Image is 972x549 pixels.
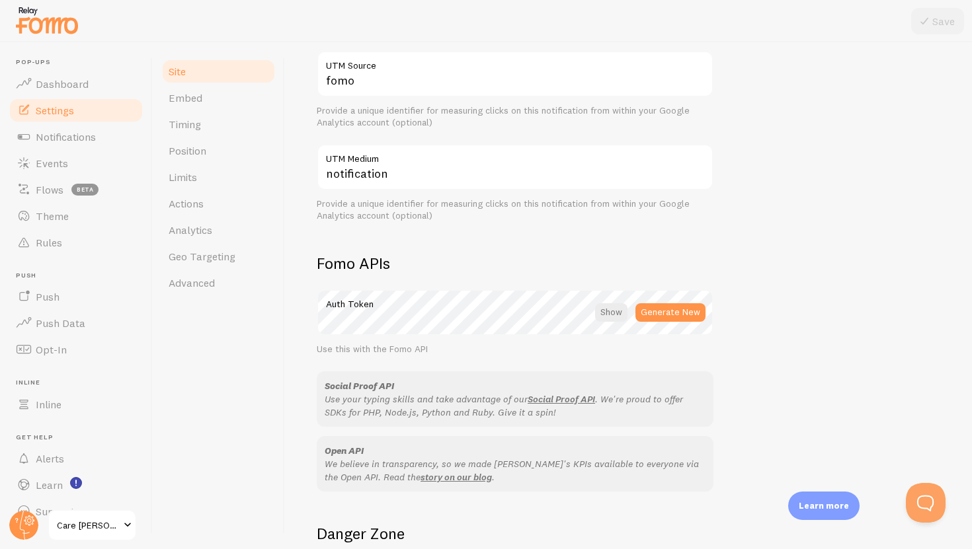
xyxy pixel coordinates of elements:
a: Dashboard [8,71,144,97]
span: Inline [36,398,61,411]
a: Position [161,137,276,164]
span: Opt-In [36,343,67,356]
span: Push [36,290,60,303]
a: Notifications [8,124,144,150]
a: story on our blog [421,471,492,483]
span: Support [36,505,75,518]
div: Provide a unique identifier for measuring clicks on this notification from within your Google Ana... [317,105,713,128]
a: Care [PERSON_NAME] [48,509,137,541]
a: Advanced [161,270,276,296]
a: Limits [161,164,276,190]
div: Use this with the Fomo API [317,344,713,355]
span: Care [PERSON_NAME] [57,517,120,533]
a: Site [161,58,276,85]
img: fomo-relay-logo-orange.svg [14,3,80,37]
span: Push [16,272,144,280]
div: Provide a unique identifier for measuring clicks on this notification from within your Google Ana... [317,198,713,221]
span: Get Help [16,433,144,442]
a: Push [8,283,144,310]
span: Push Data [36,316,85,330]
span: Events [36,157,68,170]
span: Learn [36,478,63,492]
div: Social Proof API [325,379,706,392]
span: Site [169,65,186,78]
a: Flows beta [8,176,144,203]
span: Geo Targeting [169,250,235,263]
span: Actions [169,197,204,210]
span: Analytics [169,223,212,237]
span: Dashboard [36,77,89,91]
div: Open API [325,444,706,457]
span: Embed [169,91,202,104]
span: Notifications [36,130,96,143]
span: Alerts [36,452,64,465]
span: beta [71,184,99,196]
a: Support [8,498,144,525]
a: Inline [8,391,144,418]
span: Pop-ups [16,58,144,67]
a: Actions [161,190,276,217]
button: Generate New [635,303,706,322]
a: Settings [8,97,144,124]
h2: Danger Zone [317,523,713,544]
h2: Fomo APIs [317,253,713,274]
a: Analytics [161,217,276,243]
p: We believe in transparency, so we made [PERSON_NAME]'s KPIs available to everyone via the Open AP... [325,457,706,484]
a: Learn [8,472,144,498]
a: Events [8,150,144,176]
a: Social Proof API [528,393,595,405]
span: Advanced [169,276,215,289]
p: Use your typing skills and take advantage of our . We're proud to offer SDKs for PHP, Node.js, Py... [325,392,706,419]
a: Embed [161,85,276,111]
a: Alerts [8,445,144,472]
a: Push Data [8,310,144,336]
a: Rules [8,229,144,256]
span: Theme [36,209,69,223]
label: Auth Token [317,289,713,312]
div: Learn more [788,492,860,520]
span: Limits [169,170,197,184]
span: Position [169,144,206,157]
span: Settings [36,104,74,117]
span: Rules [36,236,62,249]
svg: <p>Watch New Feature Tutorials!</p> [70,477,82,489]
span: Timing [169,118,201,131]
p: Learn more [799,499,849,512]
a: Geo Targeting [161,243,276,270]
a: Timing [161,111,276,137]
iframe: Help Scout Beacon - Open [906,483,946,523]
span: Flows [36,183,63,196]
a: Theme [8,203,144,229]
span: Inline [16,379,144,387]
a: Opt-In [8,336,144,363]
label: UTM Source [317,51,713,73]
label: UTM Medium [317,144,713,166]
